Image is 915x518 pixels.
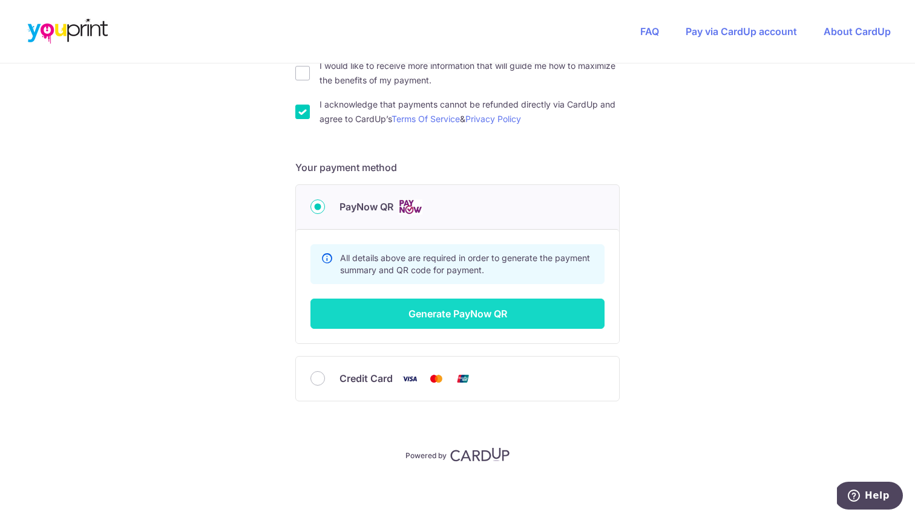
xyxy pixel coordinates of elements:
a: About CardUp [824,25,891,37]
a: Pay via CardUp account [686,25,797,37]
a: Terms Of Service [392,114,460,124]
p: Powered by [405,448,447,461]
img: CardUp [450,447,510,462]
button: Generate PayNow QR [310,299,605,329]
iframe: Opens a widget where you can find more information [837,482,903,512]
img: Cards logo [398,199,422,215]
span: PayNow QR [339,199,393,214]
a: FAQ [640,25,659,37]
a: Privacy Policy [465,114,521,124]
div: Credit Card Visa Mastercard Union Pay [310,371,605,386]
h5: Your payment method [295,160,620,175]
img: Mastercard [424,371,448,386]
span: Credit Card [339,371,393,386]
img: Visa [398,371,422,386]
div: PayNow QR Cards logo [310,199,605,215]
label: I acknowledge that payments cannot be refunded directly via CardUp and agree to CardUp’s & [320,97,620,126]
img: Union Pay [451,371,475,386]
label: I would like to receive more information that will guide me how to maximize the benefits of my pa... [320,59,620,88]
span: All details above are required in order to generate the payment summary and QR code for payment. [340,253,590,275]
